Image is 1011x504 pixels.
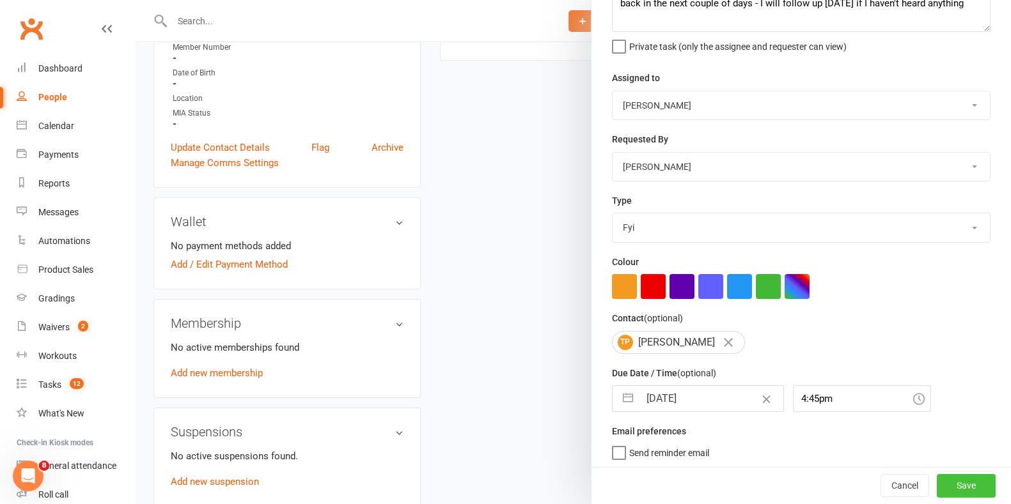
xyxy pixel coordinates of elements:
[644,313,683,323] small: (optional)
[38,121,74,131] div: Calendar
[38,489,68,500] div: Roll call
[17,198,135,227] a: Messages
[677,368,716,378] small: (optional)
[618,335,633,350] span: TP
[70,378,84,389] span: 12
[38,149,79,160] div: Payments
[937,475,996,498] button: Save
[629,443,709,458] span: Send reminder email
[612,424,686,438] label: Email preferences
[17,169,135,198] a: Reports
[881,475,929,498] button: Cancel
[13,461,43,491] iframe: Intercom live chat
[17,452,135,480] a: General attendance kiosk mode
[17,141,135,169] a: Payments
[17,370,135,399] a: Tasks 12
[612,331,745,354] div: [PERSON_NAME]
[15,13,47,45] a: Clubworx
[755,386,778,411] button: Clear Date
[38,461,116,471] div: General attendance
[38,322,70,332] div: Waivers
[38,207,79,217] div: Messages
[38,408,84,418] div: What's New
[612,311,683,325] label: Contact
[17,83,135,112] a: People
[17,227,135,256] a: Automations
[17,256,135,284] a: Product Sales
[17,284,135,313] a: Gradings
[38,178,70,188] div: Reports
[39,461,49,471] span: 8
[17,54,135,83] a: Dashboard
[612,71,660,85] label: Assigned to
[38,351,77,361] div: Workouts
[612,132,668,146] label: Requested By
[38,264,93,275] div: Product Sales
[17,313,135,342] a: Waivers 2
[38,92,67,102] div: People
[38,63,82,73] div: Dashboard
[612,194,632,208] label: Type
[612,366,716,380] label: Due Date / Time
[78,321,88,332] span: 2
[38,379,61,390] div: Tasks
[38,236,90,246] div: Automations
[17,399,135,428] a: What's New
[17,112,135,141] a: Calendar
[38,293,75,303] div: Gradings
[612,255,639,269] label: Colour
[629,37,847,52] span: Private task (only the assignee and requester can view)
[17,342,135,370] a: Workouts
